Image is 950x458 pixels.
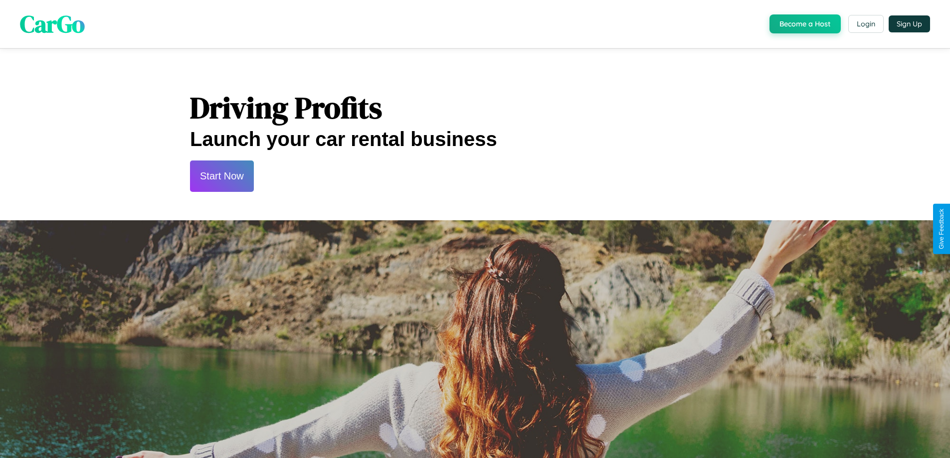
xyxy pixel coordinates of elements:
span: CarGo [20,7,85,40]
button: Sign Up [889,15,930,32]
h2: Launch your car rental business [190,128,760,151]
button: Become a Host [769,14,841,33]
div: Give Feedback [938,209,945,249]
button: Login [848,15,884,33]
button: Start Now [190,160,254,192]
h1: Driving Profits [190,87,760,128]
